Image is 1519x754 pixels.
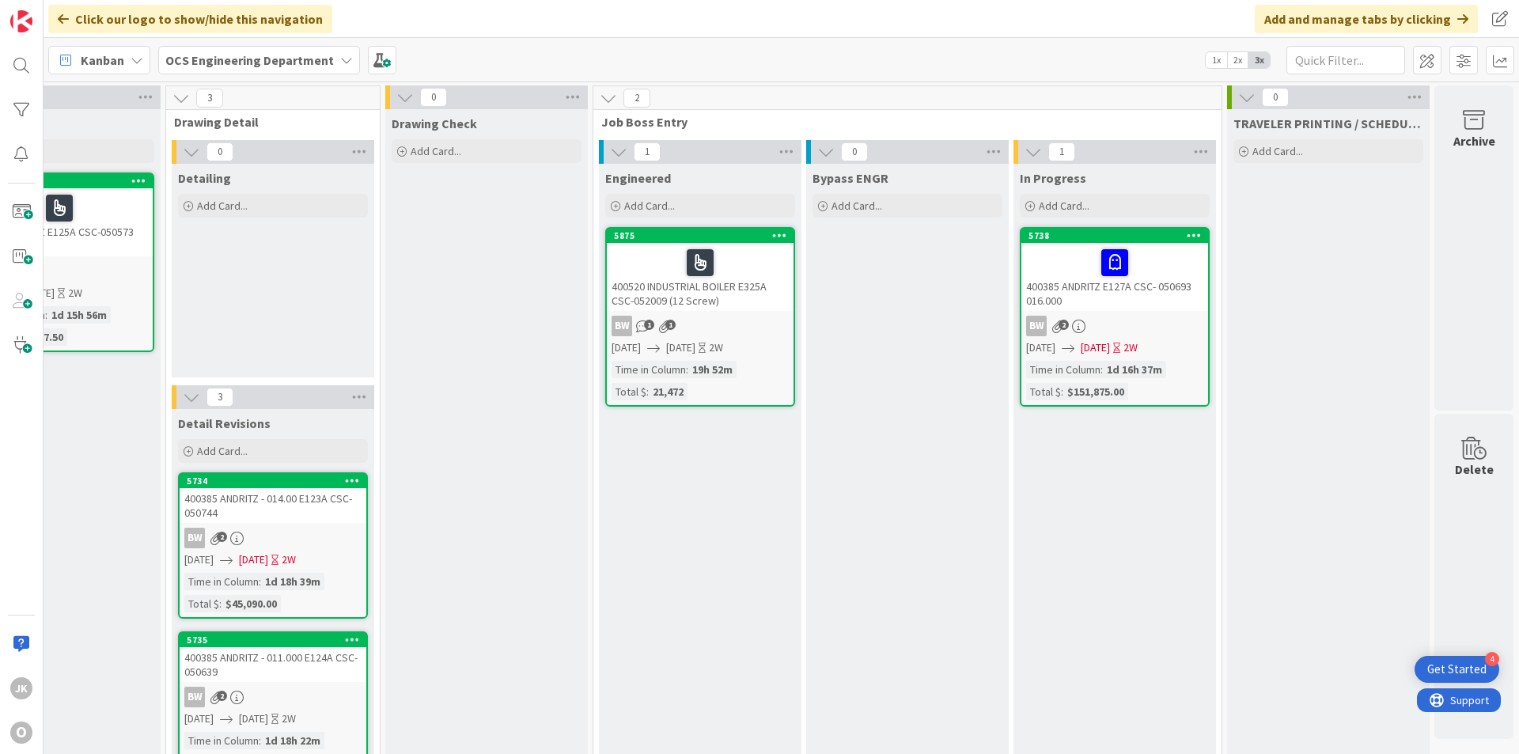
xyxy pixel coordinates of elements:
[1286,46,1405,74] input: Quick Filter...
[180,633,366,647] div: 5735
[184,573,259,590] div: Time in Column
[259,732,261,749] span: :
[180,647,366,682] div: 400385 ANDRITZ - 011.000 E124A CSC- 050639
[1026,383,1061,400] div: Total $
[10,722,32,744] div: O
[1123,339,1138,356] div: 2W
[165,52,334,68] b: OCS Engineering Department
[1048,142,1075,161] span: 1
[10,677,32,699] div: JK
[1255,5,1478,33] div: Add and manage tabs by clicking
[68,285,82,301] div: 2W
[187,476,366,487] div: 5734
[686,361,688,378] span: :
[392,116,477,131] span: Drawing Check
[644,320,654,330] span: 1
[624,199,675,213] span: Add Card...
[45,306,47,324] span: :
[1415,656,1499,683] div: Open Get Started checklist, remaining modules: 4
[411,144,461,158] span: Add Card...
[180,474,366,523] div: 5734400385 ANDRITZ - 014.00 E123A CSC-050744
[607,243,794,311] div: 400520 INDUSTRIAL BOILER E325A CSC-052009 (12 Screw)
[239,710,268,727] span: [DATE]
[1061,383,1063,400] span: :
[1020,170,1086,186] span: In Progress
[646,383,649,400] span: :
[634,142,661,161] span: 1
[196,89,223,108] span: 3
[1100,361,1103,378] span: :
[197,444,248,458] span: Add Card...
[184,732,259,749] div: Time in Column
[174,114,360,130] span: Drawing Detail
[1026,339,1055,356] span: [DATE]
[607,316,794,336] div: BW
[184,687,205,707] div: BW
[33,2,72,21] span: Support
[184,595,219,612] div: Total $
[607,229,794,243] div: 5875
[206,388,233,407] span: 3
[709,339,723,356] div: 2W
[841,142,868,161] span: 0
[1026,316,1047,336] div: BW
[206,142,233,161] span: 0
[1206,52,1227,68] span: 1x
[282,551,296,568] div: 2W
[666,339,695,356] span: [DATE]
[1227,52,1248,68] span: 2x
[612,339,641,356] span: [DATE]
[217,532,227,542] span: 2
[612,383,646,400] div: Total $
[180,687,366,707] div: BW
[612,361,686,378] div: Time in Column
[420,88,447,107] span: 0
[623,89,650,108] span: 2
[1021,229,1208,243] div: 5738
[184,551,214,568] span: [DATE]
[1262,88,1289,107] span: 0
[1021,316,1208,336] div: BW
[47,306,111,324] div: 1d 15h 56m
[614,230,794,241] div: 5875
[219,595,222,612] span: :
[1248,52,1270,68] span: 3x
[81,51,124,70] span: Kanban
[601,114,1202,130] span: Job Boss Entry
[607,229,794,311] div: 5875400520 INDUSTRIAL BOILER E325A CSC-052009 (12 Screw)
[1021,243,1208,311] div: 400385 ANDRITZ E127A CSC- 050693 016.000
[184,528,205,548] div: BW
[282,710,296,727] div: 2W
[1081,339,1110,356] span: [DATE]
[1020,227,1210,407] a: 5738400385 ANDRITZ E127A CSC- 050693 016.000BW[DATE][DATE]2WTime in Column:1d 16h 37mTotal $:$151...
[261,732,324,749] div: 1d 18h 22m
[612,316,632,336] div: BW
[1427,661,1487,677] div: Get Started
[605,170,671,186] span: Engineered
[217,691,227,701] span: 2
[180,474,366,488] div: 5734
[180,633,366,682] div: 5735400385 ANDRITZ - 011.000 E124A CSC- 050639
[813,170,888,186] span: Bypass ENGR
[10,10,32,32] img: Visit kanbanzone.com
[1028,230,1208,241] div: 5738
[222,595,281,612] div: $45,090.00
[261,573,324,590] div: 1d 18h 39m
[605,227,795,407] a: 5875400520 INDUSTRIAL BOILER E325A CSC-052009 (12 Screw)BW[DATE][DATE]2WTime in Column:19h 52mTot...
[1455,460,1494,479] div: Delete
[197,199,248,213] span: Add Card...
[187,635,366,646] div: 5735
[665,320,676,330] span: 1
[178,472,368,619] a: 5734400385 ANDRITZ - 014.00 E123A CSC-050744BW[DATE][DATE]2WTime in Column:1d 18h 39mTotal $:$45,...
[1453,131,1495,150] div: Archive
[1252,144,1303,158] span: Add Card...
[239,551,268,568] span: [DATE]
[1026,361,1100,378] div: Time in Column
[180,488,366,523] div: 400385 ANDRITZ - 014.00 E123A CSC-050744
[649,383,688,400] div: 21,472
[1021,229,1208,311] div: 5738400385 ANDRITZ E127A CSC- 050693 016.000
[688,361,737,378] div: 19h 52m
[178,415,271,431] span: Detail Revisions
[1103,361,1166,378] div: 1d 16h 37m
[1039,199,1089,213] span: Add Card...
